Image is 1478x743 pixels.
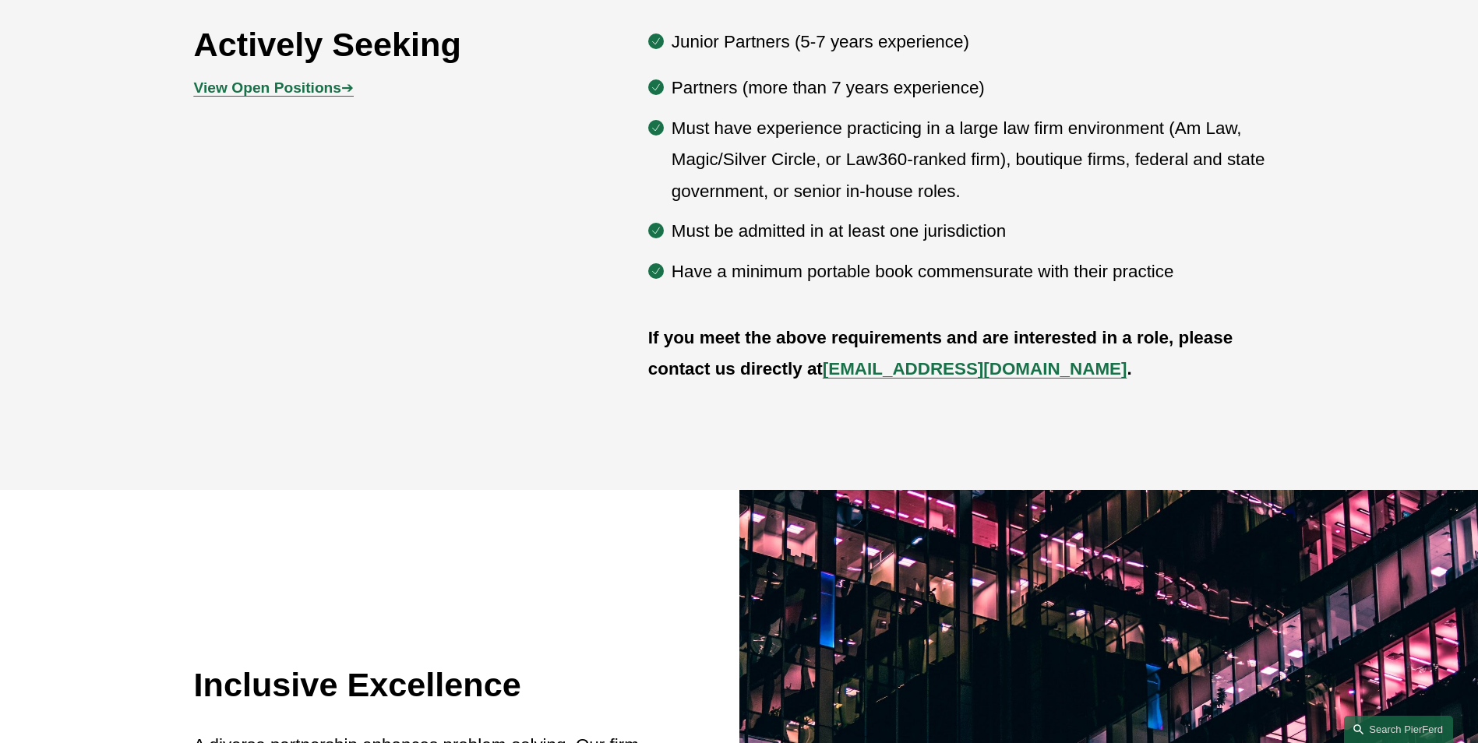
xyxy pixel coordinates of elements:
[648,328,1238,379] strong: If you meet the above requirements and are interested in a role, please contact us directly at
[194,24,558,65] h2: Actively Seeking
[194,79,341,96] strong: View Open Positions
[672,113,1285,207] p: Must have experience practicing in a large law firm environment (Am Law, Magic/Silver Circle, or ...
[672,72,1285,104] p: Partners (more than 7 years experience)
[672,216,1285,247] p: Must be admitted in at least one jurisdiction
[1344,716,1453,743] a: Search this site
[194,79,354,96] span: ➔
[1127,359,1131,379] strong: .
[194,666,521,703] span: Inclusive Excellence
[672,256,1285,287] p: Have a minimum portable book commensurate with their practice
[672,26,1285,58] p: Junior Partners (5-7 years experience)
[823,359,1127,379] a: [EMAIL_ADDRESS][DOMAIN_NAME]
[194,79,354,96] a: View Open Positions➔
